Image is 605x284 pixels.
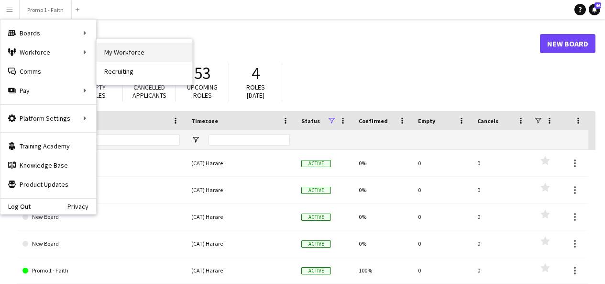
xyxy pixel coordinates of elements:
span: Active [301,240,331,248]
div: 0 [472,177,531,203]
a: New Board [540,34,595,53]
div: 0 [472,204,531,230]
span: Cancels [477,117,498,125]
input: Timezone Filter Input [209,134,290,146]
div: Workforce [0,43,96,62]
span: Upcoming roles [187,83,218,100]
span: Status [301,117,320,125]
span: Active [301,187,331,194]
div: 0% [353,204,412,230]
span: Empty [418,117,435,125]
div: 0 [412,230,472,257]
div: 0% [353,230,412,257]
h1: Boards [17,36,540,51]
span: 46 [594,2,601,9]
span: Active [301,267,331,274]
div: (CAT) Harare [186,257,296,284]
a: Promo 1 - Faith [22,257,180,284]
a: Comms [0,62,96,81]
span: Active [301,214,331,221]
a: New Board [22,230,180,257]
span: Timezone [191,117,218,125]
a: CNS Training [22,177,180,204]
div: Boards [0,23,96,43]
div: 0% [353,150,412,176]
a: Training Academy [0,136,96,156]
span: 53 [194,63,210,84]
span: Active [301,160,331,167]
div: Pay [0,81,96,100]
span: Confirmed [359,117,388,125]
a: Casting/Training Dates [22,150,180,177]
button: Open Filter Menu [191,136,200,144]
div: 0% [353,177,412,203]
div: 0 [472,230,531,257]
div: (CAT) Harare [186,150,296,176]
a: Recruiting [97,62,192,81]
span: Cancelled applicants [132,83,166,100]
div: (CAT) Harare [186,204,296,230]
div: (CAT) Harare [186,230,296,257]
a: Privacy [67,203,96,210]
a: My Workforce [97,43,192,62]
a: Product Updates [0,175,96,194]
a: 46 [589,4,600,15]
div: (CAT) Harare [186,177,296,203]
a: Log Out [0,203,31,210]
div: 0 [472,257,531,284]
span: Roles [DATE] [246,83,265,100]
a: New Board [22,204,180,230]
div: 100% [353,257,412,284]
div: 0 [412,257,472,284]
div: Platform Settings [0,109,96,128]
button: Promo 1 - Faith [20,0,72,19]
span: 4 [252,63,260,84]
a: Knowledge Base [0,156,96,175]
div: 0 [412,204,472,230]
div: 0 [412,177,472,203]
div: 0 [472,150,531,176]
input: Board name Filter Input [40,134,180,146]
div: 0 [412,150,472,176]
